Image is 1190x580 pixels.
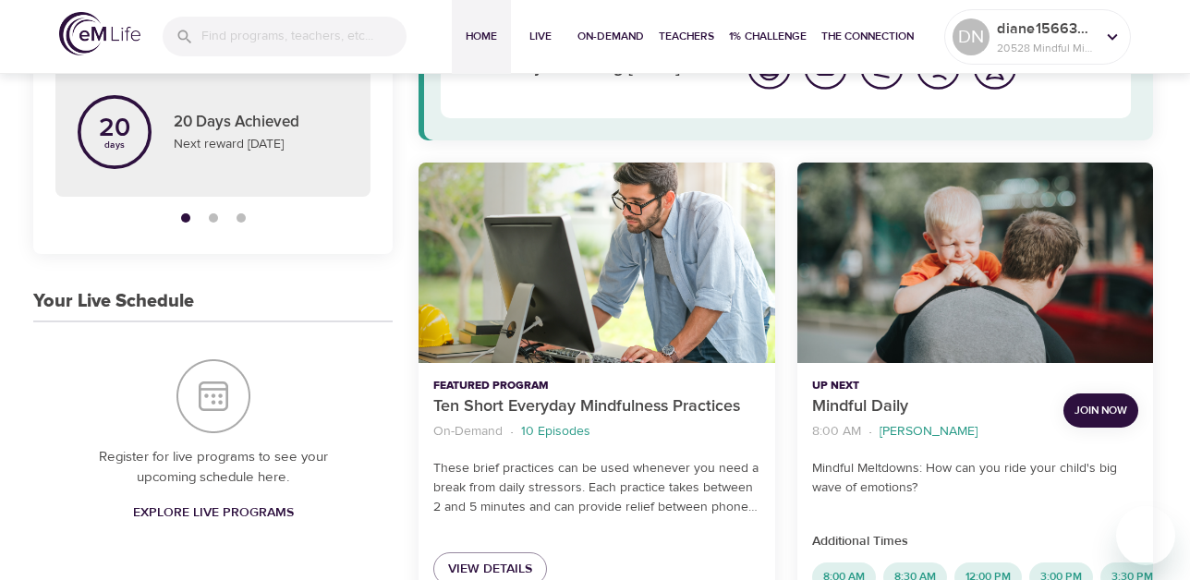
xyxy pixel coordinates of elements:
[133,501,294,525] span: Explore Live Programs
[729,27,807,46] span: 1% Challenge
[433,378,759,394] p: Featured Program
[201,17,407,56] input: Find programs, teachers, etc...
[812,378,1049,394] p: Up Next
[99,141,130,149] p: days
[419,163,774,363] button: Ten Short Everyday Mindfulness Practices
[812,459,1138,498] p: Mindful Meltdowns: How can you ride your child's big wave of emotions?
[659,27,714,46] span: Teachers
[518,27,563,46] span: Live
[126,496,301,530] a: Explore Live Programs
[70,447,356,489] p: Register for live programs to see your upcoming schedule here.
[176,359,250,433] img: Your Live Schedule
[797,163,1153,363] button: Mindful Daily
[812,422,861,441] p: 8:00 AM
[812,532,1138,551] p: Additional Times
[812,394,1049,419] p: Mindful Daily
[33,291,194,312] h3: Your Live Schedule
[433,394,759,419] p: Ten Short Everyday Mindfulness Practices
[433,459,759,517] p: These brief practices can be used whenever you need a break from daily stressors. Each practice t...
[1075,401,1127,420] span: Join Now
[174,111,348,135] p: 20 Days Achieved
[821,27,914,46] span: The Connection
[174,135,348,154] p: Next reward [DATE]
[953,18,990,55] div: DN
[433,419,759,444] nav: breadcrumb
[433,422,503,441] p: On-Demand
[997,18,1095,40] p: diane1566335036
[521,422,590,441] p: 10 Episodes
[880,422,977,441] p: [PERSON_NAME]
[868,419,872,444] li: ·
[577,27,644,46] span: On-Demand
[997,40,1095,56] p: 20528 Mindful Minutes
[812,419,1049,444] nav: breadcrumb
[1116,506,1175,565] iframe: Button to launch messaging window
[1063,393,1138,428] button: Join Now
[459,27,504,46] span: Home
[99,115,130,141] p: 20
[510,419,514,444] li: ·
[59,12,140,55] img: logo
